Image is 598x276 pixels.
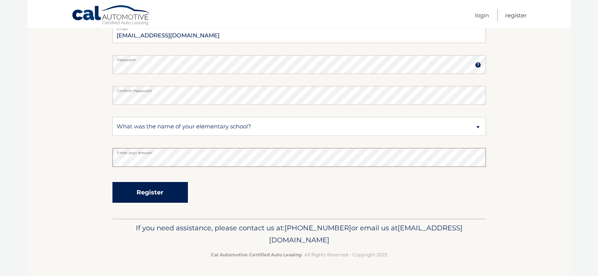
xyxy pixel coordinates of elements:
button: Register [112,182,188,203]
label: Password [112,55,486,61]
label: Confirm Password [112,86,486,92]
span: [PHONE_NUMBER] [284,224,351,232]
a: Login [475,9,489,22]
span: [EMAIL_ADDRESS][DOMAIN_NAME] [269,224,463,244]
a: Cal Automotive [72,5,151,27]
strong: Cal Automotive Certified Auto Leasing [211,252,301,257]
label: Enter your answer [112,148,486,154]
p: - All Rights Reserved - Copyright 2025 [117,251,481,259]
a: Register [505,9,527,22]
input: Email [112,24,486,43]
img: tooltip.svg [475,62,481,68]
p: If you need assistance, please contact us at: or email us at [117,222,481,246]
